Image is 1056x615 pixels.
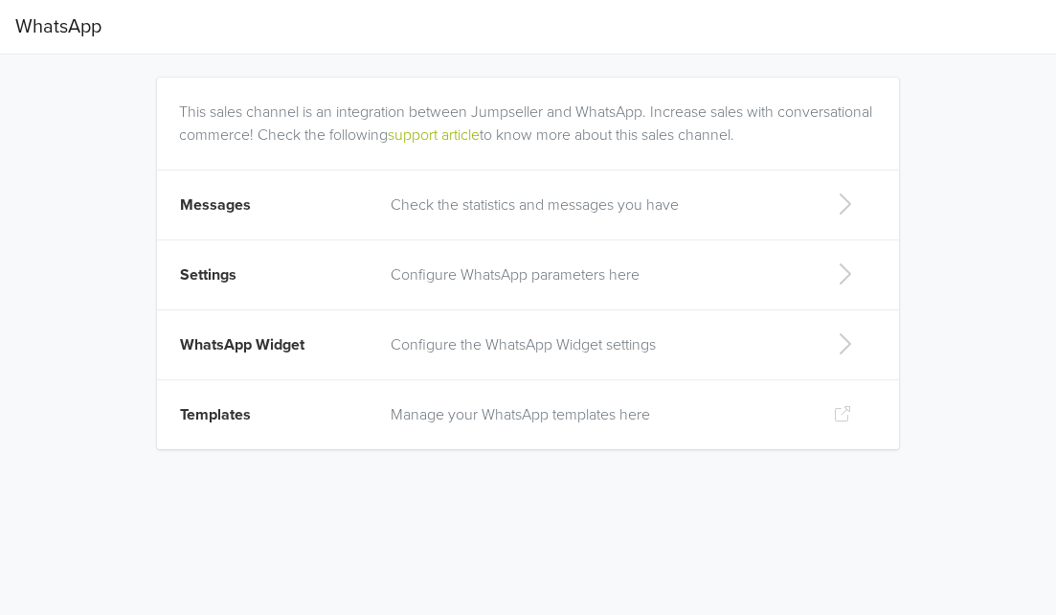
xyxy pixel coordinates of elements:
[391,333,802,356] p: Configure the WhatsApp Widget settings
[180,265,236,285] span: Settings
[391,403,802,426] p: Manage your WhatsApp templates here
[180,195,251,215] span: Messages
[180,405,251,424] span: Templates
[388,125,480,145] a: support article
[391,263,802,286] p: Configure WhatsApp parameters here
[180,335,304,354] span: WhatsApp Widget
[15,8,101,46] span: WhatsApp
[179,78,885,147] div: This sales channel is an integration between Jumpseller and WhatsApp. Increase sales with convers...
[391,194,802,216] p: Check the statistics and messages you have
[480,125,734,145] a: to know more about this sales channel.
